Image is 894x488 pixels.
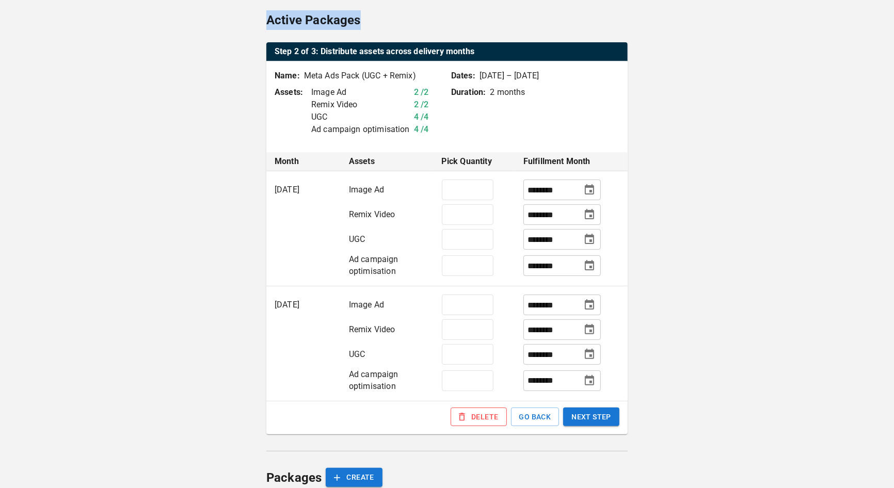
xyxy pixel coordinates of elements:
[266,42,628,61] th: Step 2 of 3: Distribute assets across delivery months
[581,257,598,274] button: Choose date, selected date is Aug 1, 2025
[311,99,410,111] p: Remix Video
[581,181,598,199] button: Choose date, selected date is Aug 1, 2025
[581,206,598,223] button: Choose date, selected date is Aug 1, 2025
[414,111,429,123] p: 4 / 4
[266,152,341,171] th: Month
[349,300,384,310] span: Image Ad
[451,70,475,82] p: Dates:
[414,123,429,136] p: 4 / 4
[349,185,384,194] span: Image Ad
[581,372,598,389] button: Choose date, selected date is Sep 1, 2025
[581,296,598,314] button: Choose date, selected date is Sep 1, 2025
[511,408,560,427] button: GO BACK
[349,369,398,391] span: Ad campaign optimisation
[266,171,341,286] td: [DATE]
[275,70,300,82] p: Name:
[349,254,398,276] span: Ad campaign optimisation
[581,321,598,338] button: Choose date, selected date is Nov 1, 2025
[304,70,416,82] p: Meta Ads Pack (UGC + Remix)
[451,408,506,427] button: DELETE
[349,209,395,219] span: Remix Video
[414,99,429,111] p: 2 / 2
[563,408,619,427] button: NEXT STEP
[349,324,395,334] span: Remix Video
[311,123,410,136] p: Ad campaign optimisation
[451,86,486,99] p: Duration:
[311,111,410,123] p: UGC
[349,234,365,244] span: UGC
[326,468,382,487] button: CREATE
[480,70,539,82] p: [DATE] – [DATE]
[266,286,341,401] td: [DATE]
[490,86,525,99] p: 2 months
[266,42,628,61] table: active packages table
[581,346,598,363] button: Choose date, selected date is Nov 1, 2025
[349,349,365,359] span: UGC
[266,10,361,30] h6: Active Packages
[341,152,434,171] th: Assets
[275,86,303,99] p: Assets:
[515,152,628,171] th: Fulfillment Month
[266,468,322,487] h6: Packages
[311,86,410,99] p: Image Ad
[414,86,429,99] p: 2 / 2
[434,152,515,171] th: Pick Quantity
[581,231,598,248] button: Choose date, selected date is Sep 1, 2025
